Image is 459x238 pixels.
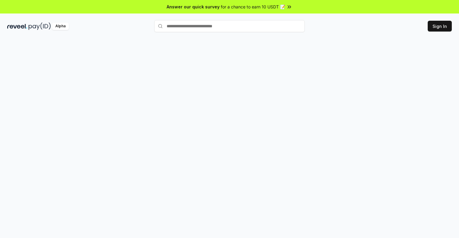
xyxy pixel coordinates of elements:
[7,23,27,30] img: reveel_dark
[52,23,69,30] div: Alpha
[29,23,51,30] img: pay_id
[167,4,220,10] span: Answer our quick survey
[221,4,285,10] span: for a chance to earn 10 USDT 📝
[428,21,452,32] button: Sign In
